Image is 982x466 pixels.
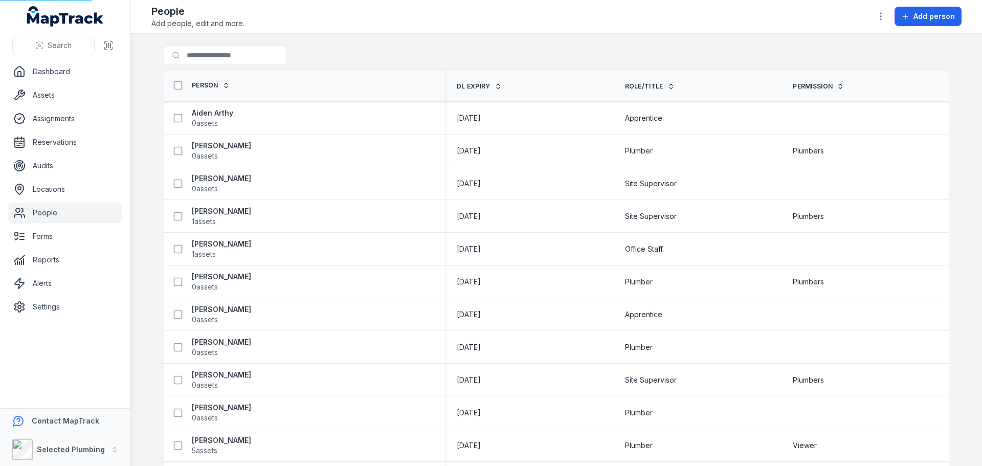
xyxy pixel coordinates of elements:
a: Forms [8,226,122,247]
strong: [PERSON_NAME] [192,239,251,249]
a: Reports [8,250,122,270]
strong: [PERSON_NAME] [192,206,251,216]
a: [PERSON_NAME]0assets [192,337,251,358]
a: [PERSON_NAME]0assets [192,173,251,194]
span: Plumber [625,440,653,451]
span: Add person [913,11,955,21]
a: [PERSON_NAME]5assets [192,435,251,456]
a: Person [192,81,230,90]
span: 0 assets [192,380,218,390]
a: [PERSON_NAME]1assets [192,206,251,227]
span: 0 assets [192,151,218,161]
a: Settings [8,297,122,317]
time: 2/12/2026, 12:00:00 AM [457,179,481,189]
a: Permission [793,82,844,91]
a: Role/Title [625,82,675,91]
span: Site Supervisor [625,211,677,221]
span: 0 assets [192,413,218,423]
span: Permission [793,82,833,91]
span: Site Supervisor [625,375,677,385]
time: 3/26/2027, 12:00:00 AM [457,211,481,221]
a: Alerts [8,273,122,294]
time: 4/22/2026, 12:00:00 AM [457,408,481,418]
strong: Selected Plumbing [37,445,105,454]
strong: [PERSON_NAME] [192,304,251,315]
span: Person [192,81,218,90]
span: [DATE] [457,343,481,351]
span: 1 assets [192,216,216,227]
strong: [PERSON_NAME] [192,272,251,282]
a: [PERSON_NAME]0assets [192,272,251,292]
span: Plumber [625,146,653,156]
time: 10/19/2025, 12:00:00 AM [457,113,481,123]
time: 2/11/2032, 12:00:00 AM [457,146,481,156]
span: Apprentice [625,113,662,123]
span: [DATE] [457,310,481,319]
span: Plumber [625,408,653,418]
span: Office Staff. [625,244,664,254]
span: Apprentice [625,309,662,320]
span: 0 assets [192,315,218,325]
strong: Contact MapTrack [32,416,99,425]
a: DL expiry [457,82,502,91]
span: Plumbers [793,211,824,221]
time: 6/15/2025, 12:00:00 AM [457,244,481,254]
span: [DATE] [457,146,481,155]
button: Search [12,36,95,55]
a: [PERSON_NAME]1assets [192,239,251,259]
time: 1/30/2026, 12:00:00 AM [457,277,481,287]
a: People [8,203,122,223]
a: Assignments [8,108,122,129]
span: 1 assets [192,249,216,259]
time: 1/7/2027, 12:00:00 AM [457,440,481,451]
span: Plumber [625,342,653,352]
span: 0 assets [192,282,218,292]
span: Site Supervisor [625,179,677,189]
a: Audits [8,156,122,176]
strong: [PERSON_NAME] [192,141,251,151]
span: 0 assets [192,118,218,128]
strong: [PERSON_NAME] [192,370,251,380]
time: 3/30/2025, 12:00:00 AM [457,375,481,385]
a: Aiden Arthy0assets [192,108,233,128]
span: [DATE] [457,408,481,417]
a: Reservations [8,132,122,152]
span: Plumbers [793,277,824,287]
a: Assets [8,85,122,105]
span: [DATE] [457,179,481,188]
span: Add people, edit and more. [151,18,244,29]
span: [DATE] [457,441,481,450]
a: [PERSON_NAME]0assets [192,370,251,390]
a: [PERSON_NAME]0assets [192,304,251,325]
span: Plumbers [793,146,824,156]
time: 12/21/2025, 12:00:00 AM [457,309,481,320]
a: [PERSON_NAME]0assets [192,403,251,423]
strong: [PERSON_NAME] [192,173,251,184]
span: 0 assets [192,184,218,194]
strong: [PERSON_NAME] [192,435,251,446]
span: 0 assets [192,347,218,358]
a: [PERSON_NAME]0assets [192,141,251,161]
a: MapTrack [27,6,104,27]
span: Role/Title [625,82,663,91]
span: Plumbers [793,375,824,385]
strong: [PERSON_NAME] [192,403,251,413]
span: Plumber [625,277,653,287]
span: Viewer [793,440,817,451]
span: [DATE] [457,277,481,286]
a: Locations [8,179,122,199]
a: Dashboard [8,61,122,82]
span: [DATE] [457,114,481,122]
strong: Aiden Arthy [192,108,233,118]
span: [DATE] [457,212,481,220]
span: 5 assets [192,446,217,456]
span: [DATE] [457,375,481,384]
h2: People [151,4,244,18]
time: 7/1/2029, 12:00:00 AM [457,342,481,352]
span: DL expiry [457,82,490,91]
span: [DATE] [457,245,481,253]
button: Add person [895,7,962,26]
span: Search [48,40,72,51]
strong: [PERSON_NAME] [192,337,251,347]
